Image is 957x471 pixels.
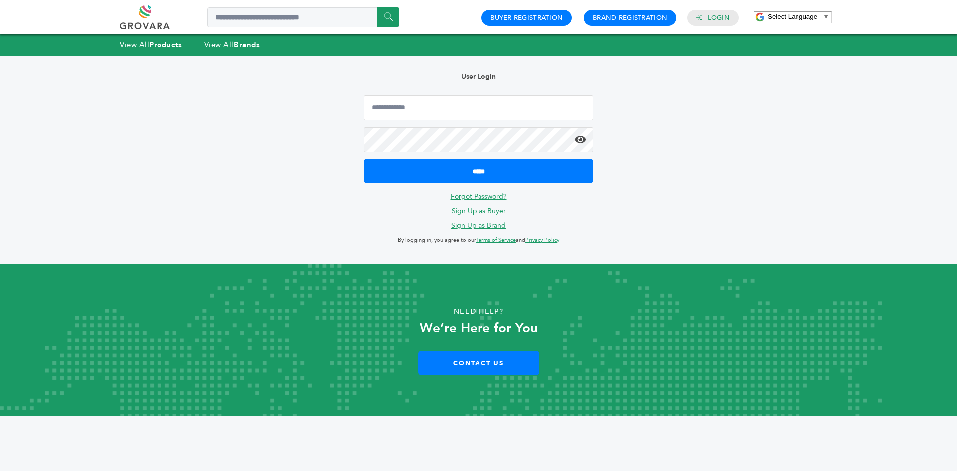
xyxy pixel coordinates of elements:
p: By logging in, you agree to our and [364,234,593,246]
a: Sign Up as Brand [451,221,506,230]
a: Buyer Registration [490,13,563,22]
a: Brand Registration [593,13,667,22]
strong: We’re Here for You [420,319,538,337]
b: User Login [461,72,496,81]
a: Terms of Service [476,236,516,244]
strong: Brands [234,40,260,50]
a: Contact Us [418,351,539,375]
a: Login [708,13,730,22]
a: View AllProducts [120,40,182,50]
a: Select Language​ [768,13,829,20]
a: Privacy Policy [525,236,559,244]
input: Search a product or brand... [207,7,399,27]
span: Select Language [768,13,817,20]
input: Email Address [364,95,593,120]
a: Sign Up as Buyer [452,206,506,216]
a: View AllBrands [204,40,260,50]
span: ▼ [823,13,829,20]
span: ​ [820,13,820,20]
strong: Products [149,40,182,50]
a: Forgot Password? [451,192,507,201]
p: Need Help? [48,304,909,319]
input: Password [364,127,593,152]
